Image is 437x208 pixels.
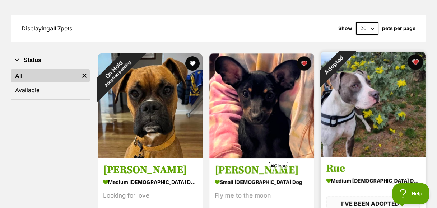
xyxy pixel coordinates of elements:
[185,56,200,71] button: favourite
[79,69,90,82] a: Remove filter
[321,52,426,157] img: Rue
[103,60,132,88] span: Adoption pending
[11,84,90,96] a: Available
[382,25,415,31] label: pets per page
[338,25,352,31] span: Show
[50,25,61,32] strong: all 7
[98,53,203,158] img: Rusty
[392,183,430,204] iframe: Help Scout Beacon - Open
[22,25,72,32] span: Displaying pets
[209,53,314,158] img: Petrie
[269,162,288,169] span: Close
[84,40,147,103] div: On Hold
[11,69,79,82] a: All
[408,54,423,70] button: favourite
[321,151,426,158] a: Adopted
[98,152,203,160] a: On HoldAdoption pending
[215,163,309,177] h3: [PERSON_NAME]
[311,42,357,88] div: Adopted
[326,162,420,175] h3: Rue
[103,163,197,177] h3: [PERSON_NAME]
[11,56,90,65] button: Status
[297,56,311,71] button: favourite
[11,68,90,99] div: Status
[45,172,393,204] iframe: Advertisement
